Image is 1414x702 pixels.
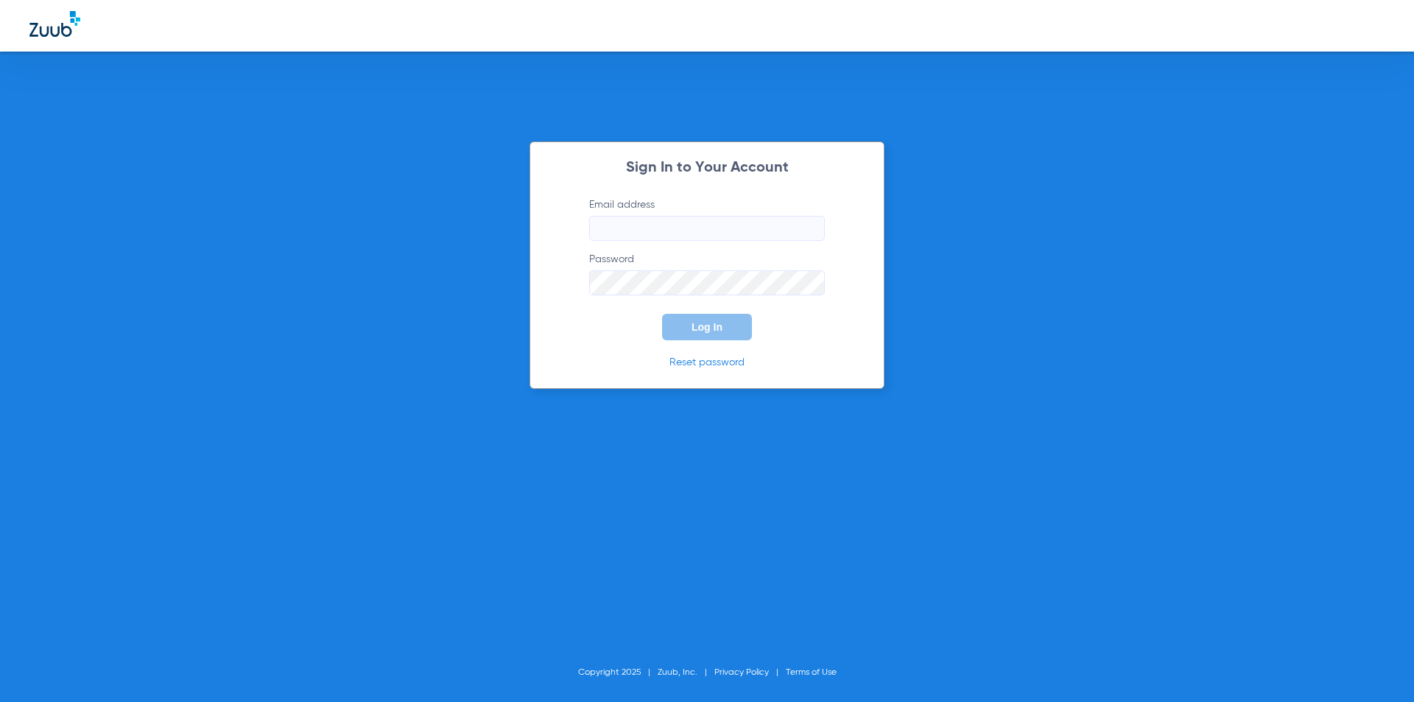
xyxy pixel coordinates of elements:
[578,665,658,680] li: Copyright 2025
[786,668,837,677] a: Terms of Use
[692,321,722,333] span: Log In
[589,252,825,295] label: Password
[669,357,745,368] a: Reset password
[658,665,714,680] li: Zuub, Inc.
[662,314,752,340] button: Log In
[714,668,769,677] a: Privacy Policy
[589,270,825,295] input: Password
[589,216,825,241] input: Email address
[29,11,80,37] img: Zuub Logo
[567,161,847,175] h2: Sign In to Your Account
[589,197,825,241] label: Email address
